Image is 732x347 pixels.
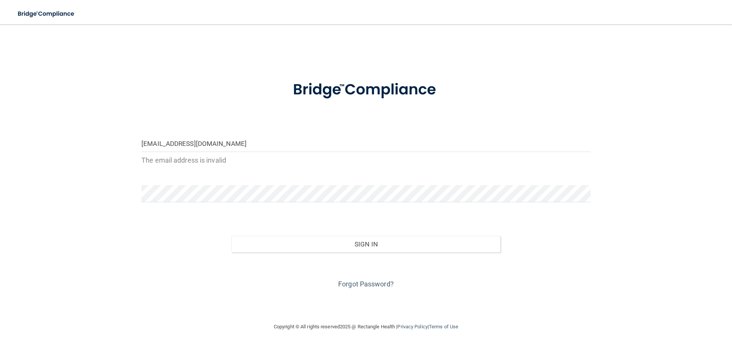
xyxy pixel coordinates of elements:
[277,70,455,110] img: bridge_compliance_login_screen.278c3ca4.svg
[11,6,82,22] img: bridge_compliance_login_screen.278c3ca4.svg
[227,315,505,339] div: Copyright © All rights reserved 2025 @ Rectangle Health | |
[141,135,591,152] input: Email
[141,154,591,166] p: The email address is invalid
[338,280,394,288] a: Forgot Password?
[429,324,458,329] a: Terms of Use
[397,324,427,329] a: Privacy Policy
[231,236,501,253] button: Sign In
